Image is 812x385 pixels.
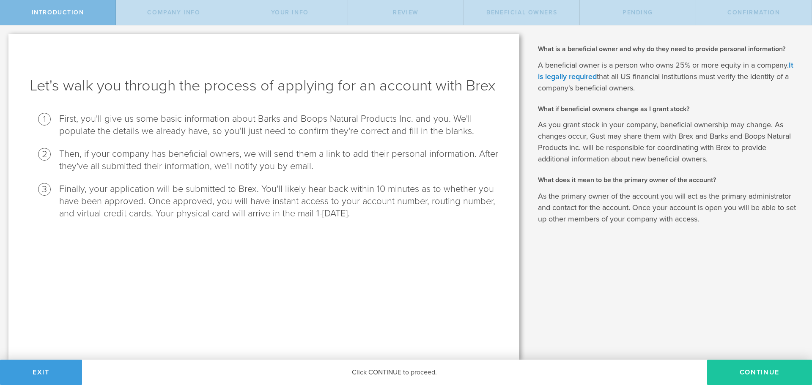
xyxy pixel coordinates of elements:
[707,360,812,385] button: Continue
[538,191,799,225] p: As the primary owner of the account you will act as the primary administrator and contact for the...
[59,148,498,172] li: Then, if your company has beneficial owners, we will send them a link to add their personal infor...
[32,9,84,16] span: Introduction
[59,183,498,220] li: Finally, your application will be submitted to Brex. You'll likely hear back within 10 minutes as...
[538,104,799,114] h2: What if beneficial owners change as I grant stock?
[538,44,799,54] h2: What is a beneficial owner and why do they need to provide personal information?
[30,76,498,96] h1: Let's walk you through the process of applying for an account with Brex
[486,9,557,16] span: Beneficial Owners
[727,9,780,16] span: Confirmation
[538,60,793,81] a: It is legally required
[393,9,419,16] span: Review
[538,119,799,165] p: As you grant stock in your company, beneficial ownership may change. As changes occur, Gust may s...
[147,9,200,16] span: Company Info
[538,60,799,94] p: A beneficial owner is a person who owns 25% or more equity in a company. that all US financial in...
[538,175,799,185] h2: What does it mean to be the primary owner of the account?
[59,113,498,137] li: First, you'll give us some basic information about Barks and Boops Natural Products Inc. and you....
[82,360,707,385] div: Click CONTINUE to proceed.
[623,9,653,16] span: Pending
[271,9,309,16] span: Your Info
